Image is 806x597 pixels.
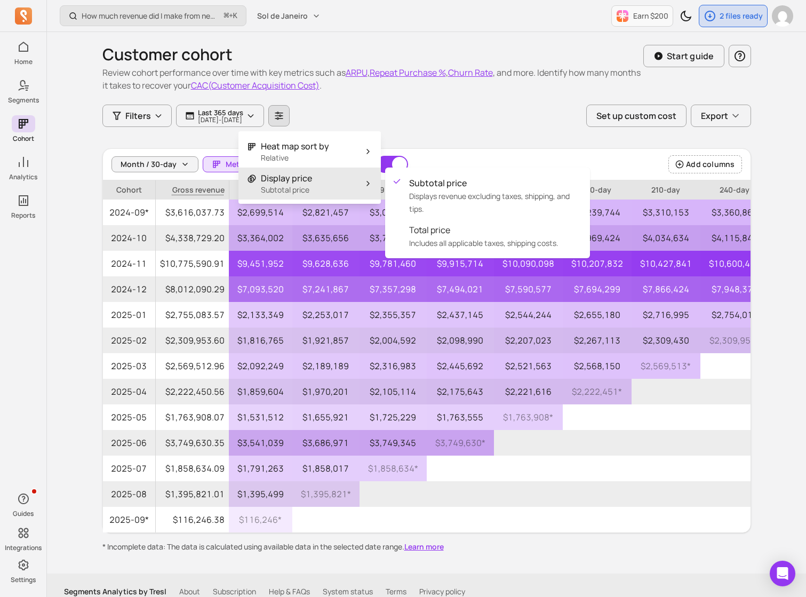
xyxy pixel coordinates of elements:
[156,379,229,404] p: $2,222,450.56
[360,200,427,225] p: $3,039,724
[409,224,581,236] span: Total price
[292,328,360,353] p: $1,921,857
[156,430,229,456] p: $3,749,630.35
[292,251,360,276] p: $9,628,636
[203,156,327,172] button: Metric: Gross revenue
[772,5,793,27] img: avatar
[419,586,465,597] a: Privacy policy
[156,456,229,481] p: $1,858,634.09
[229,225,292,251] p: $3,364,002
[198,108,243,117] p: Last 365 days
[292,430,360,456] p: $3,686,971
[156,404,229,430] p: $1,763,908.07
[103,200,155,225] span: 2024-09*
[686,159,735,170] span: Add columns
[156,302,229,328] p: $2,755,083.57
[156,276,229,302] p: $8,012,090.29
[103,507,155,532] span: 2025-09*
[13,134,34,143] p: Cohort
[360,251,427,276] p: $9,781,460
[121,159,177,170] span: Month / 30-day
[251,6,327,26] button: Sol de Janeiro
[700,251,769,276] p: $10,600,453
[404,542,444,552] button: Learn more
[633,11,668,21] p: Earn $200
[156,328,229,353] p: $2,309,953.60
[563,225,632,251] p: $3,969,424
[229,481,292,507] p: $1,395,499
[8,96,39,105] p: Segments
[224,10,237,21] span: +
[156,225,229,251] p: $4,338,729.20
[700,200,769,225] p: $3,360,863
[360,353,427,379] p: $2,316,983
[385,168,590,258] div: Display priceSubtotal price
[323,586,373,597] a: System status
[229,353,292,379] p: $2,092,249
[229,200,292,225] p: $2,699,514
[176,105,264,127] button: Last 365 days[DATE]-[DATE]
[261,172,312,185] p: Display price
[14,58,33,66] p: Home
[261,185,312,195] p: Subtotal price
[156,200,229,225] p: $3,616,037.73
[427,251,494,276] p: $9,915,714
[448,66,493,79] button: Churn Rate
[103,379,155,404] span: 2025-04
[632,328,700,353] p: $2,309,430
[632,353,700,379] p: $2,569,513 *
[667,50,714,62] p: Start guide
[427,404,494,430] p: $1,763,555
[427,379,494,404] p: $2,175,643
[563,180,632,200] p: 180-day
[292,379,360,404] p: $1,970,201
[632,225,700,251] p: $4,034,634
[229,430,292,456] p: $3,541,039
[700,276,769,302] p: $7,948,370
[360,456,427,481] p: $1,858,634 *
[563,328,632,353] p: $2,267,113
[103,180,155,200] p: Cohort
[82,11,220,21] p: How much revenue did I make from newly acquired customers?
[292,200,360,225] p: $2,821,457
[563,251,632,276] p: $10,207,832
[427,430,494,456] p: $3,749,630 *
[427,328,494,353] p: $2,098,990
[427,302,494,328] p: $2,437,145
[229,507,292,532] p: $116,246 *
[494,404,563,430] p: $1,763,908 *
[103,302,155,328] span: 2025-01
[103,430,155,456] span: 2025-06
[103,353,155,379] span: 2025-03
[292,456,360,481] p: $1,858,017
[64,586,166,597] p: Segments Analytics by Tresl
[226,159,305,170] span: Metric: Gross revenue
[691,105,751,127] button: Export
[292,404,360,430] p: $1,655,921
[111,156,198,172] button: Month / 30-day
[102,542,751,552] p: * Incomplete data: The data is calculated using available data in the selected date range.
[427,276,494,302] p: $7,494,021
[494,251,563,276] p: $10,090,098
[103,251,155,276] span: 2024-11
[229,328,292,353] p: $1,816,765
[632,302,700,328] p: $2,716,995
[11,576,36,584] p: Settings
[668,155,741,173] button: Add columns
[292,302,360,328] p: $2,253,017
[494,276,563,302] p: $7,590,577
[5,544,42,552] p: Integrations
[229,302,292,328] p: $2,133,349
[179,586,200,597] a: About
[770,561,795,586] div: Open Intercom Messenger
[563,200,632,225] p: $3,239,744
[156,507,229,532] p: $116,246.38
[632,251,700,276] p: $10,427,841
[11,211,35,220] p: Reports
[632,276,700,302] p: $7,866,424
[632,200,700,225] p: $3,310,153
[103,404,155,430] span: 2025-05
[563,353,632,379] p: $2,568,150
[360,302,427,328] p: $2,355,357
[360,276,427,302] p: $7,357,298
